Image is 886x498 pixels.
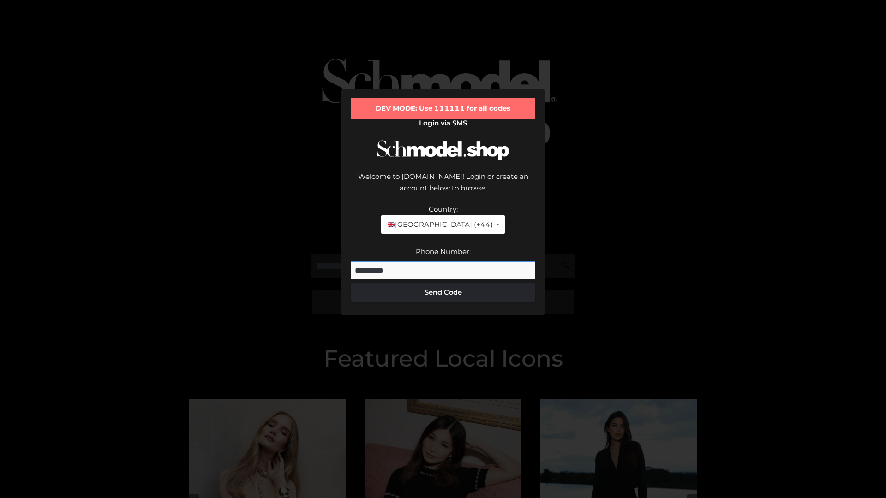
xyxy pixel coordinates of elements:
[374,132,512,168] img: Schmodel Logo
[387,219,492,231] span: [GEOGRAPHIC_DATA] (+44)
[351,283,535,302] button: Send Code
[351,119,535,127] h2: Login via SMS
[388,221,395,228] img: 🇬🇧
[416,247,471,256] label: Phone Number:
[351,98,535,119] div: DEV MODE: Use 111111 for all codes
[351,171,535,203] div: Welcome to [DOMAIN_NAME]! Login or create an account below to browse.
[429,205,458,213] label: Country:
